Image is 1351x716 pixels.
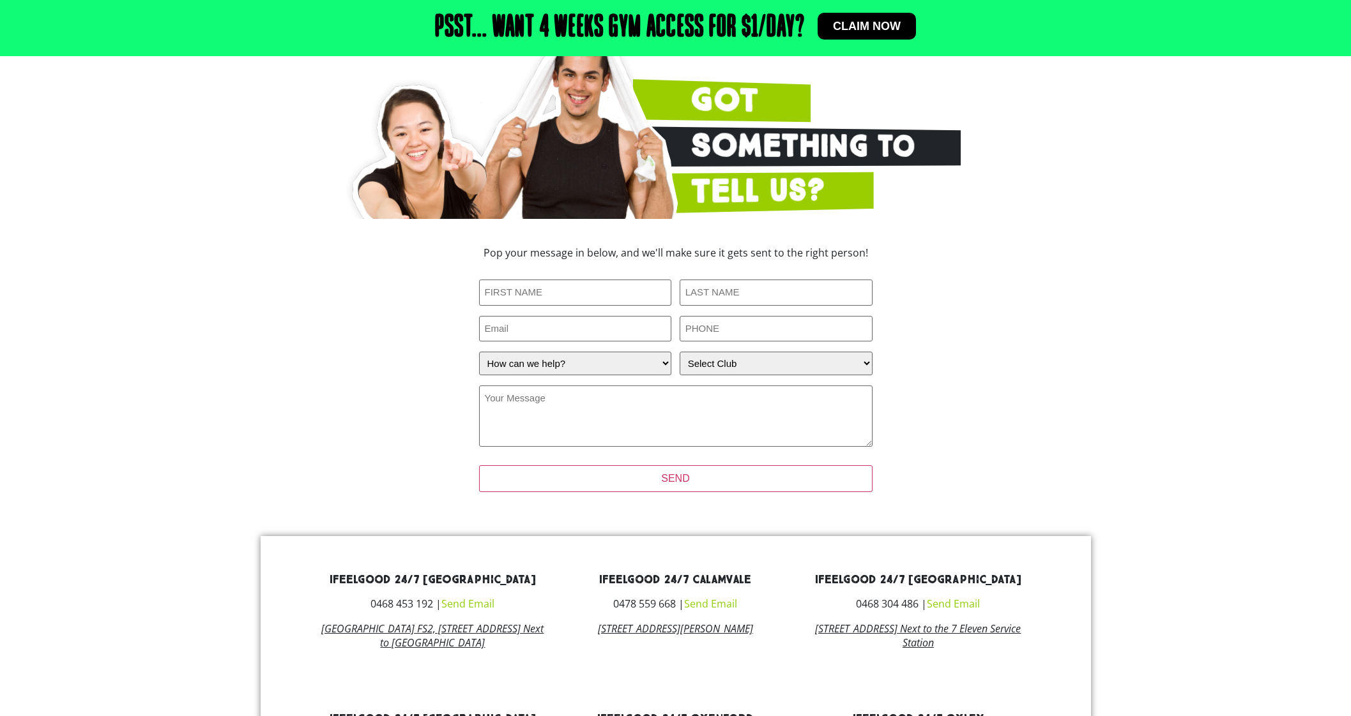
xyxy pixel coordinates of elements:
a: ifeelgood 24/7 [GEOGRAPHIC_DATA] [815,572,1021,587]
h3: 0468 453 192 | [321,599,545,609]
input: Email [479,316,672,342]
span: Claim now [833,20,901,32]
h3: 0468 304 486 | [806,599,1030,609]
a: Send Email [684,597,737,611]
a: Send Email [441,597,494,611]
a: [STREET_ADDRESS][PERSON_NAME] [598,622,753,636]
input: LAST NAME [680,280,873,306]
input: PHONE [680,316,873,342]
input: FIRST NAME [479,280,672,306]
h3: Pop your message in below, and we'll make sure it gets sent to the right person! [395,248,957,258]
a: [STREET_ADDRESS] Next to the 7 Eleven Service Station [815,622,1021,650]
a: ifeelgood 24/7 Calamvale [599,572,751,587]
input: SEND [479,465,873,492]
h3: 0478 559 668 | [563,599,787,609]
a: Send Email [927,597,980,611]
a: [GEOGRAPHIC_DATA] FS2, [STREET_ADDRESS] Next to [GEOGRAPHIC_DATA] [321,622,544,650]
a: Claim now [818,13,916,40]
a: ifeelgood 24/7 [GEOGRAPHIC_DATA] [330,572,536,587]
h2: Psst... Want 4 weeks gym access for $1/day? [435,13,805,43]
